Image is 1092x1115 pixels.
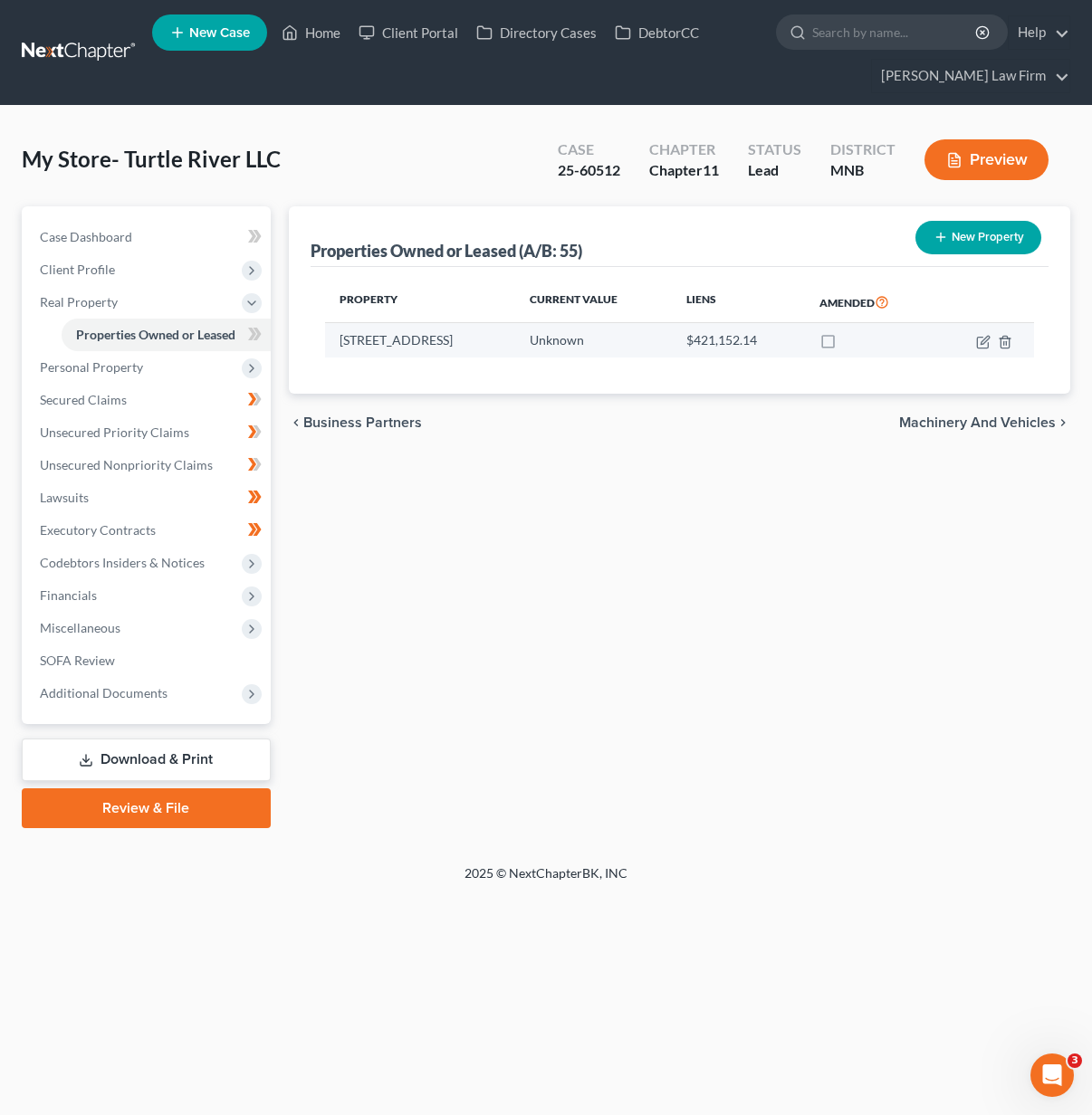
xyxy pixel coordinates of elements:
[25,644,271,677] a: SOFA Review
[40,359,143,375] span: Personal Property
[899,415,1070,430] button: Machinery and Vehicles chevron_right
[25,449,271,481] a: Unsecured Nonpriority Claims
[1030,1053,1074,1097] iframe: Intercom live chat
[805,281,937,323] th: Amended
[289,415,303,430] i: chevron_left
[1068,1053,1082,1068] span: 3
[62,319,271,351] a: Properties Owned or Leased
[915,221,1041,254] button: New Property
[25,481,271,514] a: Lawsuits
[40,685,168,700] span: Additional Documents
[22,788,271,828] a: Review & File
[40,294,118,310] span: Real Property
[40,620,120,635] span: Miscellaneous
[311,240,582,262] div: Properties Owned or Leased (A/B: 55)
[22,739,271,781] a: Download & Print
[325,323,515,357] td: [STREET_ADDRESS]
[649,160,719,181] div: Chapter
[899,415,1056,430] span: Machinery and Vehicles
[273,16,350,49] a: Home
[606,16,708,49] a: DebtorCC
[40,522,156,538] span: Executory Contracts
[1056,415,1070,430] i: chevron_right
[40,392,127,407] span: Secured Claims
[515,323,672,357] td: Unknown
[703,161,719,178] span: 11
[40,424,189,440] span: Unsecured Priority Claims
[812,15,978,49] input: Search by name...
[22,146,281,172] span: My Store- Turtle River LLC
[830,160,896,181] div: MNB
[1009,16,1069,49] a: Help
[558,160,620,181] div: 25-60512
[25,416,271,449] a: Unsecured Priority Claims
[40,229,132,244] span: Case Dashboard
[649,139,719,160] div: Chapter
[25,221,271,253] a: Case Dashboard
[924,139,1049,180] button: Preview
[830,139,896,160] div: District
[748,160,801,181] div: Lead
[872,60,1069,92] a: [PERSON_NAME] Law Firm
[40,262,115,277] span: Client Profile
[558,139,620,160] div: Case
[189,26,250,40] span: New Case
[40,490,89,505] span: Lawsuits
[25,384,271,416] a: Secured Claims
[672,323,805,357] td: $421,152.14
[76,327,235,342] span: Properties Owned or Leased
[40,457,213,472] span: Unsecured Nonpriority Claims
[40,555,205,570] span: Codebtors Insiders & Notices
[40,653,115,668] span: SOFA Review
[515,281,672,323] th: Current Value
[325,281,515,323] th: Property
[467,16,606,49] a: Directory Cases
[672,281,805,323] th: Liens
[748,139,801,160] div: Status
[30,864,1062,897] div: 2025 © NextChapterBK, INC
[350,16,467,49] a: Client Portal
[25,514,271,547] a: Executory Contracts
[303,415,422,430] span: Business Partners
[40,587,97,603] span: Financials
[289,415,422,430] button: chevron_left Business Partners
